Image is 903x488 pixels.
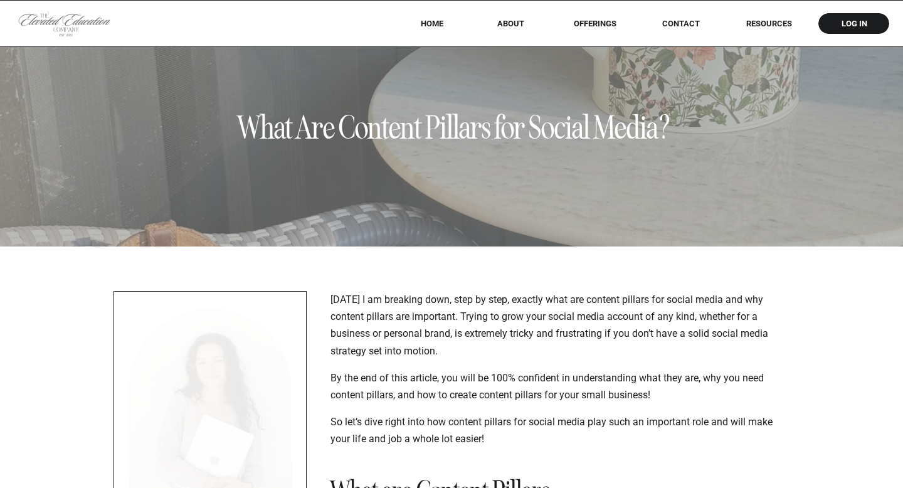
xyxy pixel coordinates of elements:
[830,19,879,28] a: log in
[404,19,460,28] a: HOME
[216,112,688,144] h1: What Are Content Pillars for Social Media?
[729,19,809,28] a: RESOURCES
[330,413,784,447] p: So let’s dive right into how content pillars for social media play such an important role and wil...
[556,19,634,28] a: offerings
[330,291,784,359] p: [DATE] I am breaking down, step by step, exactly what are content pillars for social media and wh...
[488,19,533,28] a: About
[330,369,784,403] p: By the end of this article, you will be 100% confident in understanding what they are, why you ne...
[653,19,709,28] a: Contact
